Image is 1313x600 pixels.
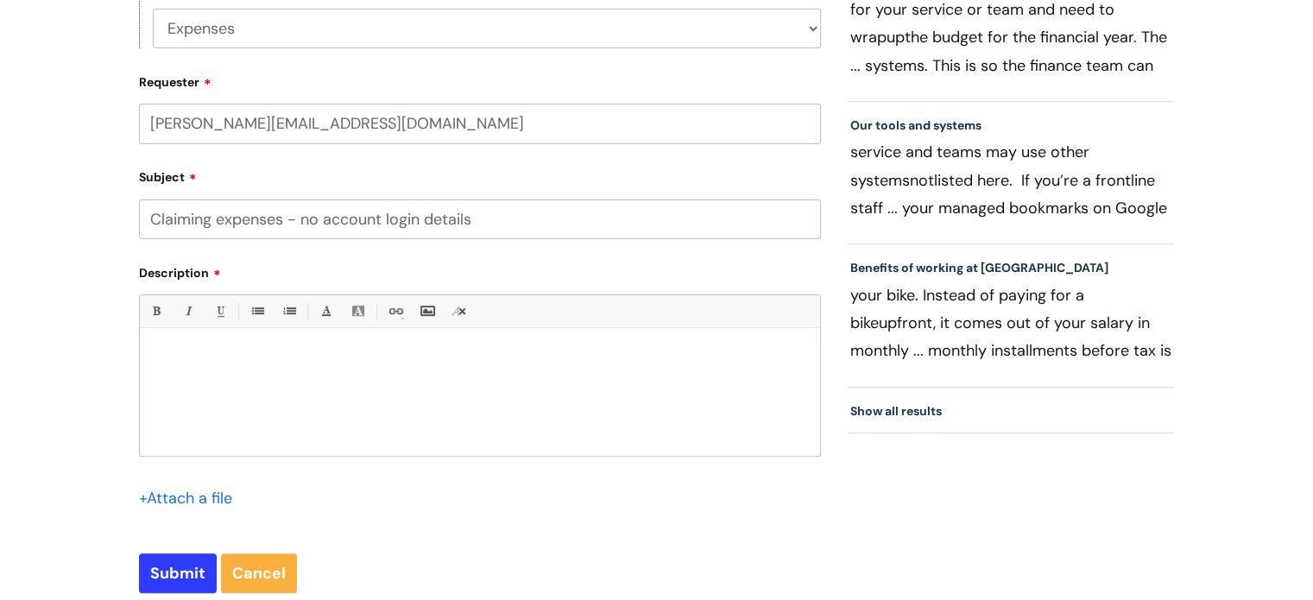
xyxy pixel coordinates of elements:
a: Cancel [221,553,297,593]
input: Submit [139,553,217,593]
div: Attach a file [139,484,243,512]
a: • Unordered List (Ctrl-Shift-7) [246,300,268,322]
span: not [910,170,934,191]
a: Insert Image... [416,300,438,322]
label: Requester [139,69,821,90]
span: up [887,27,905,47]
a: Our tools and systems [850,117,982,133]
label: Description [139,260,821,281]
span: upfront [879,313,933,333]
a: 1. Ordered List (Ctrl-Shift-8) [278,300,300,322]
a: Bold (Ctrl-B) [145,300,167,322]
a: Underline(Ctrl-U) [209,300,230,322]
a: Remove formatting (Ctrl-\) [448,300,470,322]
input: Email [139,104,821,143]
a: Back Color [347,300,369,322]
p: service and teams may use other systems listed here. If you’re a frontline staff ... your managed... [850,138,1171,221]
a: Show all results [850,403,942,419]
label: Subject [139,164,821,185]
a: Benefits of working at [GEOGRAPHIC_DATA] [850,260,1108,275]
p: your bike. Instead of paying for a bike , it comes out of your salary in monthly ... monthly inst... [850,281,1171,364]
a: Font Color [315,300,337,322]
a: Italic (Ctrl-I) [177,300,199,322]
a: Link [384,300,406,322]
